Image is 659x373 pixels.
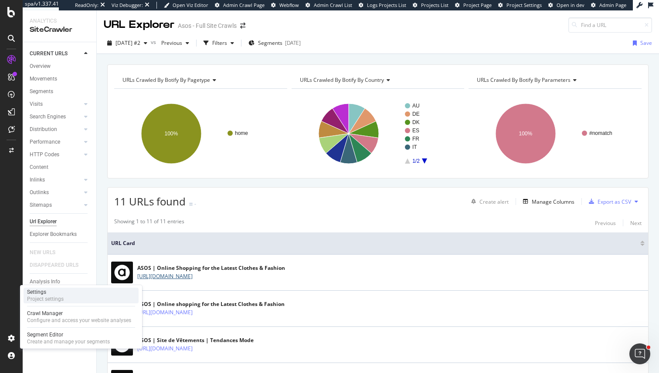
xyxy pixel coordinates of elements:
div: HTTP Codes [30,150,59,159]
div: arrow-right-arrow-left [240,23,245,29]
a: Content [30,163,90,172]
svg: A chart. [469,96,642,171]
span: Open in dev [557,2,584,8]
a: Overview [30,62,90,71]
a: Search Engines [30,112,82,121]
iframe: Intercom live chat [629,343,650,364]
span: Projects List [421,2,448,8]
div: Create and manage your segments [27,338,110,345]
div: Segment Editor [27,331,110,338]
text: AU [412,103,420,109]
a: Open in dev [548,2,584,9]
span: Segments [258,39,282,47]
div: Content [30,163,48,172]
div: Crawl Manager [27,310,131,317]
div: Inlinks [30,175,45,185]
a: SettingsProject settings [24,288,139,303]
button: Save [629,36,652,50]
span: Project Settings [506,2,542,8]
div: Create alert [479,198,509,205]
text: 100% [519,131,533,137]
span: Project Page [463,2,492,8]
a: [URL][DOMAIN_NAME] [137,272,193,281]
div: Export as CSV [598,198,631,205]
a: Segments [30,87,90,96]
a: [URL][DOMAIN_NAME] [137,308,193,317]
div: ASOS | Online Shopping for the Latest Clothes & Fashion [137,264,285,272]
text: DK [412,119,420,125]
a: Analysis Info [30,277,90,286]
span: Admin Page [599,2,626,8]
span: Admin Crawl Page [223,2,265,8]
span: Previous [158,39,182,47]
div: Analytics [30,17,89,25]
svg: A chart. [292,96,465,171]
button: Previous [595,218,616,228]
a: [URL][DOMAIN_NAME] [137,344,193,353]
div: URL Explorer [104,17,174,32]
a: HTTP Codes [30,150,82,159]
a: Inlinks [30,175,82,185]
a: Movements [30,74,90,84]
div: Explorer Bookmarks [30,230,77,239]
div: Asos - Full Site Crawls [178,21,237,30]
div: Visits [30,100,43,109]
span: Admin Crawl List [314,2,352,8]
a: Open Viz Editor [164,2,208,9]
a: Url Explorer [30,217,90,226]
button: [DATE] #2 [104,36,151,50]
span: vs [151,38,158,46]
div: Overview [30,62,51,71]
text: DE [412,111,420,117]
div: ASOS | Site de Vêtements | Tendances Mode [137,336,254,344]
text: FR [412,136,419,142]
div: Previous [595,219,616,227]
button: Next [630,218,642,228]
div: Manage Columns [532,198,574,205]
button: Filters [200,36,238,50]
button: Segments[DATE] [245,36,304,50]
text: ES [412,128,419,134]
a: Projects List [413,2,448,9]
div: Movements [30,74,57,84]
a: Webflow [271,2,299,9]
button: Create alert [468,195,509,208]
div: ReadOnly: [75,2,99,9]
span: URL Card [111,239,638,247]
button: Previous [158,36,193,50]
div: Sitemaps [30,201,52,210]
span: Open Viz Editor [173,2,208,8]
h4: URLs Crawled By Botify By parameters [475,73,634,87]
div: Distribution [30,125,57,134]
span: URLs Crawled By Botify By parameters [477,76,571,84]
div: Settings [27,289,64,296]
span: Webflow [279,2,299,8]
div: CURRENT URLS [30,49,68,58]
text: #nomatch [589,130,612,136]
h4: URLs Crawled By Botify By country [298,73,457,87]
a: Admin Page [591,2,626,9]
text: IT [412,144,417,150]
span: 11 URLs found [114,194,186,208]
svg: A chart. [114,96,287,171]
a: Visits [30,100,82,109]
text: 100% [165,131,178,137]
text: home [235,130,248,136]
div: Viz Debugger: [112,2,143,9]
div: Analysis Info [30,277,60,286]
a: Admin Crawl Page [215,2,265,9]
a: DISAPPEARED URLS [30,261,87,270]
text: 1/2 [412,158,420,164]
div: Configure and access your website analyses [27,317,131,324]
a: Distribution [30,125,82,134]
a: Crawl ManagerConfigure and access your website analyses [24,309,139,325]
a: Project Page [455,2,492,9]
div: ASOS | Online shopping for the Latest Clothes & Fashion [137,300,285,308]
div: Url Explorer [30,217,57,226]
a: CURRENT URLS [30,49,82,58]
span: 2025 Sep. 23rd #2 [115,39,140,47]
a: Logs Projects List [359,2,406,9]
